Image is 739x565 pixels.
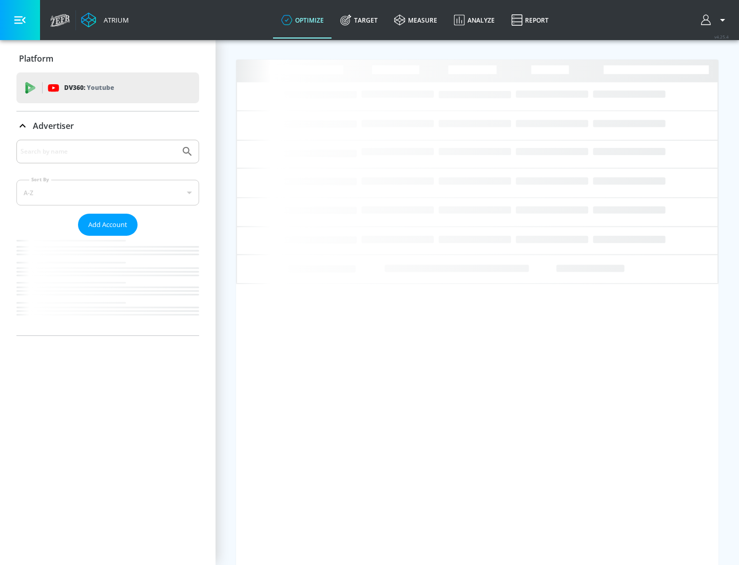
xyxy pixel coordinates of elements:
div: DV360: Youtube [16,72,199,103]
a: Atrium [81,12,129,28]
p: Advertiser [33,120,74,131]
nav: list of Advertiser [16,236,199,335]
div: Advertiser [16,140,199,335]
input: Search by name [21,145,176,158]
button: Add Account [78,214,138,236]
a: optimize [273,2,332,39]
div: Platform [16,44,199,73]
a: Analyze [445,2,503,39]
span: v 4.25.4 [714,34,729,40]
label: Sort By [29,176,51,183]
p: Platform [19,53,53,64]
a: measure [386,2,445,39]
div: Advertiser [16,111,199,140]
p: DV360: [64,82,114,93]
div: A-Z [16,180,199,205]
span: Add Account [88,219,127,231]
a: Report [503,2,557,39]
div: Atrium [100,15,129,25]
a: Target [332,2,386,39]
p: Youtube [87,82,114,93]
